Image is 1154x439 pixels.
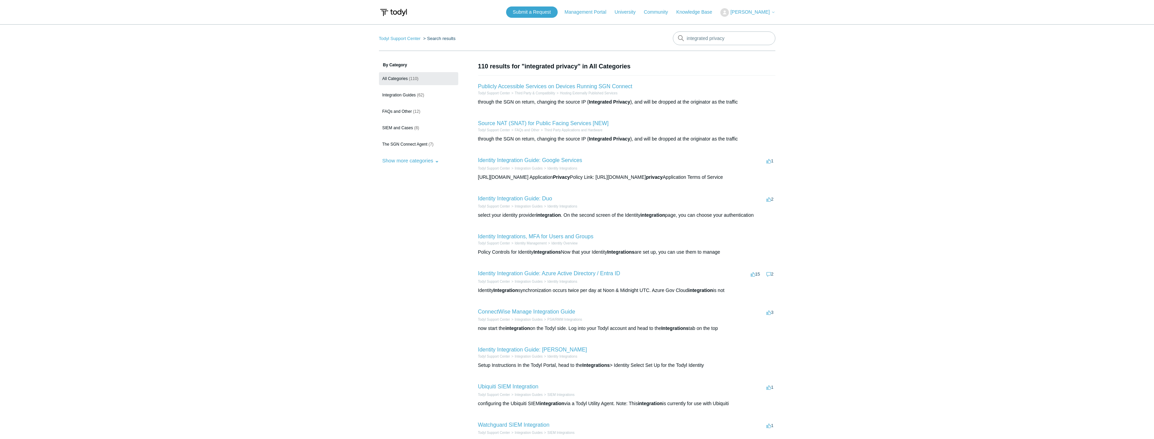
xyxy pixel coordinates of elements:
li: Identity Integrations [543,166,577,171]
li: Todyl Support Center [478,166,510,171]
a: Integration Guides [515,318,543,321]
li: Todyl Support Center [478,241,510,246]
a: Integration Guides [515,355,543,358]
a: Todyl Support Center [478,128,510,132]
span: All Categories [382,76,408,81]
button: Show more categories [379,154,443,167]
a: Identity Integrations [547,280,577,283]
span: (12) [413,109,420,114]
a: Todyl Support Center [478,204,510,208]
a: Integration Guides (62) [379,89,458,102]
a: Todyl Support Center [379,36,421,41]
a: Todyl Support Center [478,241,510,245]
a: SIEM Integrations [547,431,574,435]
a: Identity Integration Guide: [PERSON_NAME] [478,347,587,352]
span: (110) [409,76,419,81]
div: configuring the Ubiquiti SIEM via a Todyl Utility Agent. Note: This is currently for use with Ubi... [478,400,775,407]
span: 3 [766,310,773,315]
em: integration [640,212,665,218]
li: Todyl Support Center [379,36,422,41]
li: Todyl Support Center [478,91,510,96]
span: 1 [766,385,773,390]
li: Todyl Support Center [478,279,510,284]
li: Identity Management [510,241,546,246]
a: Todyl Support Center [478,355,510,358]
em: integration [638,401,662,406]
li: Todyl Support Center [478,354,510,359]
li: PSA/RMM Integrations [543,317,582,322]
em: Integrations [661,325,689,331]
a: Identity Integrations [547,204,577,208]
a: Todyl Support Center [478,91,510,95]
em: Integrations [533,249,561,255]
a: ConnectWise Manage Integration Guide [478,309,575,315]
a: Integration Guides [515,393,543,397]
a: PSA/RMM Integrations [547,318,582,321]
a: Publicly Accessible Services on Devices Running SGN Connect [478,83,633,89]
span: FAQs and Other [382,109,412,114]
a: Knowledge Base [676,9,719,16]
div: now start the on the Todyl side. Log into your Todyl account and head to the tab on the top [478,325,775,332]
li: Hosting Externally Published Services [555,91,617,96]
li: Integration Guides [510,392,543,397]
li: Integration Guides [510,430,543,435]
span: 2 [766,197,773,202]
div: through the SGN on return, changing the source IP ( ), and will be dropped at the originator as t... [478,135,775,143]
li: Integration Guides [510,317,543,322]
a: Todyl Support Center [478,393,510,397]
a: Hosting Externally Published Services [560,91,617,95]
em: Integrated Privacy [589,99,630,105]
a: Identity Overview [552,241,578,245]
a: Todyl Support Center [478,167,510,170]
em: Integrations [607,249,635,255]
li: Identity Integrations [543,279,577,284]
a: SIEM Integrations [547,393,574,397]
a: Todyl Support Center [478,280,510,283]
li: Identity Overview [547,241,578,246]
em: Integrated Privacy [589,136,630,142]
li: Identity Integrations [543,204,577,209]
li: Third Party Applications and Hardware [540,128,602,133]
a: Third Party & Compatibility [515,91,555,95]
button: [PERSON_NAME] [720,8,775,17]
span: (7) [429,142,434,147]
span: Integration Guides [382,93,416,97]
span: The SGN Connect Agent [382,142,427,147]
li: Todyl Support Center [478,392,510,397]
li: Search results [422,36,456,41]
a: Identity Integrations [547,355,577,358]
em: integration [688,288,713,293]
a: Identity Integration Guide: Duo [478,196,552,201]
em: Integrations [582,362,610,368]
li: Identity Integrations [543,354,577,359]
a: University [614,9,642,16]
a: SIEM and Cases (8) [379,121,458,134]
span: 2 [766,271,773,277]
div: Setup Instructions In the Todyl Portal, head to the > Identity Select Set Up for the Todyl Identity [478,362,775,369]
div: through the SGN on return, changing the source IP ( ), and will be dropped at the originator as t... [478,98,775,106]
div: [URL][DOMAIN_NAME] Application Policy Link: [URL][DOMAIN_NAME] Application Terms of Service [478,174,775,181]
em: privacy [646,174,663,180]
li: SIEM Integrations [543,392,574,397]
a: Integration Guides [515,280,543,283]
span: (8) [414,125,419,130]
a: Third Party Applications and Hardware [544,128,602,132]
h1: 110 results for "integrated privacy" in All Categories [478,62,775,71]
span: 1 [766,423,773,428]
li: Todyl Support Center [478,128,510,133]
li: Integration Guides [510,166,543,171]
a: Identity Integration Guide: Azure Active Directory / Entra ID [478,270,620,276]
li: Integration Guides [510,204,543,209]
li: Integration Guides [510,354,543,359]
span: [PERSON_NAME] [730,9,770,15]
h3: By Category [379,62,458,68]
em: integration [540,401,564,406]
a: Identity Integration Guide: Google Services [478,157,582,163]
li: Third Party & Compatibility [510,91,555,96]
a: Submit a Request [506,6,558,18]
a: FAQs and Other [515,128,539,132]
a: Todyl Support Center [478,318,510,321]
li: SIEM Integrations [543,430,574,435]
input: Search [673,31,775,45]
div: Policy Controls for Identity Now that your Identity are set up, you can use them to manage [478,249,775,256]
